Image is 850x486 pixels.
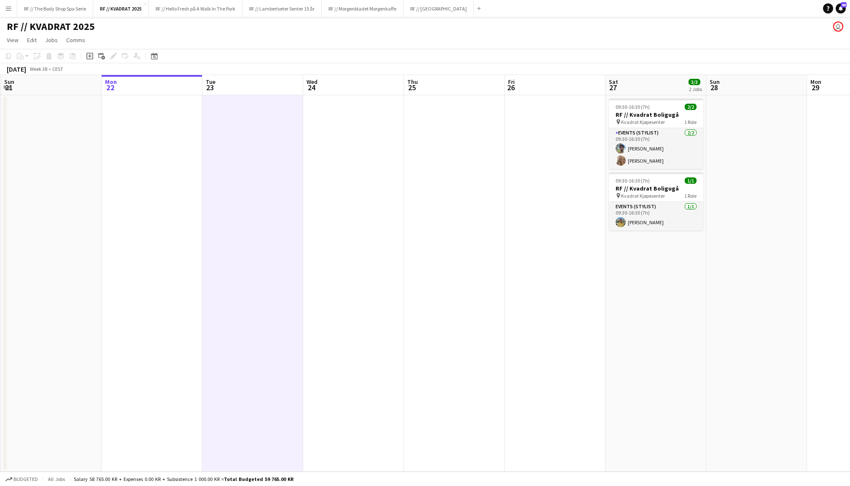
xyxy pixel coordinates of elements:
a: View [3,35,22,46]
button: RF // Lambertseter Senter 15 år [242,0,322,17]
span: Week 38 [28,66,49,72]
span: Fri [508,78,515,86]
span: Thu [407,78,418,86]
span: Sat [609,78,618,86]
button: RF // [GEOGRAPHIC_DATA] [403,0,474,17]
h1: RF // KVADRAT 2025 [7,20,95,33]
span: Mon [810,78,821,86]
app-user-avatar: Marit Holvik [833,21,843,32]
span: View [7,36,19,44]
div: [DATE] [7,65,26,73]
app-job-card: 09:30-16:30 (7h)2/2RF // Kvadrat Boligugå Kvadrat Kjøpesenter1 RoleEvents (Stylist)2/209:30-16:30... [609,99,703,169]
a: Jobs [42,35,61,46]
button: Budgeted [4,475,39,484]
span: 25 [406,83,418,92]
span: Edit [27,36,37,44]
div: Salary 58 765.00 KR + Expenses 0.00 KR + Subsistence 1 000.00 KR = [74,476,293,482]
span: Sun [4,78,14,86]
span: 24 [305,83,317,92]
div: 2 Jobs [689,86,702,92]
button: RF // KVADRAT 2025 [93,0,149,17]
h3: RF // Kvadrat Boligugå [609,111,703,118]
app-job-card: 09:30-16:30 (7h)1/1RF // Kvadrat Boligugå Kvadrat Kjøpesenter1 RoleEvents (Stylist)1/109:30-16:30... [609,172,703,231]
a: Comms [63,35,89,46]
span: 1 Role [684,119,697,125]
span: Budgeted [13,476,38,482]
span: 28 [708,83,720,92]
span: 26 [507,83,515,92]
h3: RF // Kvadrat Boligugå [609,185,703,192]
button: RF // The Body Shop Spa Serie [17,0,93,17]
span: 09:30-16:30 (7h) [616,177,650,184]
span: 09:30-16:30 (7h) [616,104,650,110]
span: Mon [105,78,117,86]
a: 40 [836,3,846,13]
span: 29 [809,83,821,92]
span: 1 Role [684,193,697,199]
button: RF // Hello Fresh på A Walk In The Park [149,0,242,17]
app-card-role: Events (Stylist)1/109:30-16:30 (7h)[PERSON_NAME] [609,202,703,231]
span: 27 [608,83,618,92]
span: Kvadrat Kjøpesenter [621,193,665,199]
app-card-role: Events (Stylist)2/209:30-16:30 (7h)[PERSON_NAME][PERSON_NAME] [609,128,703,169]
span: Comms [66,36,85,44]
span: 1/1 [685,177,697,184]
div: CEST [52,66,63,72]
span: Jobs [45,36,58,44]
a: Edit [24,35,40,46]
button: RF // Morgenbladet Morgenkaffe [322,0,403,17]
span: Total Budgeted 59 765.00 KR [224,476,293,482]
span: Tue [206,78,215,86]
span: 3/3 [689,79,700,85]
span: 2/2 [685,104,697,110]
span: 21 [3,83,14,92]
span: Sun [710,78,720,86]
span: 40 [841,2,847,8]
span: Wed [307,78,317,86]
span: 23 [204,83,215,92]
span: All jobs [46,476,67,482]
span: 22 [104,83,117,92]
span: Kvadrat Kjøpesenter [621,119,665,125]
